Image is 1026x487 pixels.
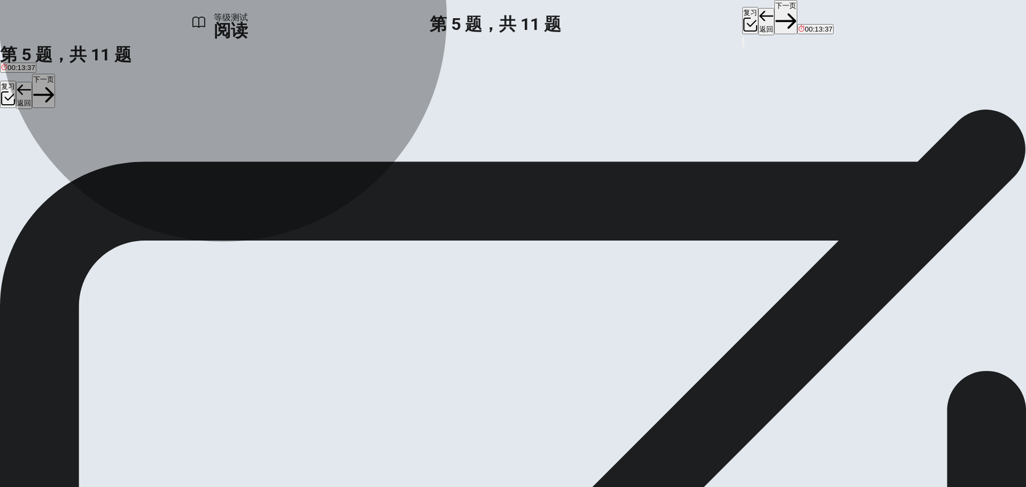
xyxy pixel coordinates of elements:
span: 等级测试 [214,11,248,24]
span: 00:13:37 [805,25,833,33]
button: 下一页 [32,74,55,108]
button: 复习 [742,7,758,34]
button: 返回 [16,82,32,109]
button: 返回 [758,8,774,35]
h1: 阅读 [214,24,248,37]
button: 00:13:37 [797,24,834,34]
h1: 第 5 题，共 11 题 [430,18,561,30]
span: 00:13:37 [7,64,35,72]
